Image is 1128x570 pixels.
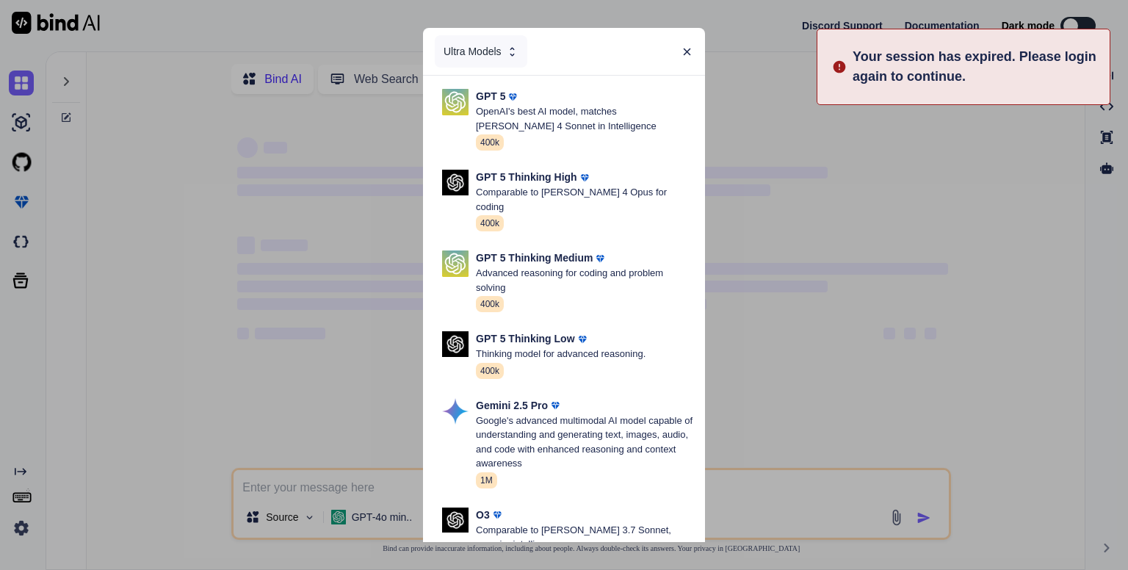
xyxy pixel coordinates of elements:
[476,185,693,214] p: Comparable to [PERSON_NAME] 4 Opus for coding
[476,134,504,151] span: 400k
[476,398,548,414] p: Gemini 2.5 Pro
[442,170,469,195] img: Pick Models
[575,332,590,347] img: premium
[476,250,593,266] p: GPT 5 Thinking Medium
[476,347,646,361] p: Thinking model for advanced reasoning.
[476,414,693,471] p: Google's advanced multimodal AI model capable of understanding and generating text, images, audio...
[593,251,607,266] img: premium
[442,331,469,357] img: Pick Models
[435,35,527,68] div: Ultra Models
[476,170,577,185] p: GPT 5 Thinking High
[505,90,520,104] img: premium
[442,398,469,425] img: Pick Models
[476,331,575,347] p: GPT 5 Thinking Low
[442,89,469,115] img: Pick Models
[490,508,505,522] img: premium
[442,250,469,277] img: Pick Models
[681,46,693,58] img: close
[476,215,504,231] span: 400k
[442,508,469,533] img: Pick Models
[476,296,504,312] span: 400k
[476,508,490,523] p: O3
[832,47,847,87] img: alert
[853,47,1101,87] p: Your session has expired. Please login again to continue.
[476,472,497,488] span: 1M
[476,104,693,133] p: OpenAI's best AI model, matches [PERSON_NAME] 4 Sonnet in Intelligence
[476,266,693,295] p: Advanced reasoning for coding and problem solving
[506,46,518,58] img: Pick Models
[476,523,693,552] p: Comparable to [PERSON_NAME] 3.7 Sonnet, superior intelligence
[476,363,504,379] span: 400k
[548,398,563,413] img: premium
[577,170,592,185] img: premium
[476,89,505,104] p: GPT 5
